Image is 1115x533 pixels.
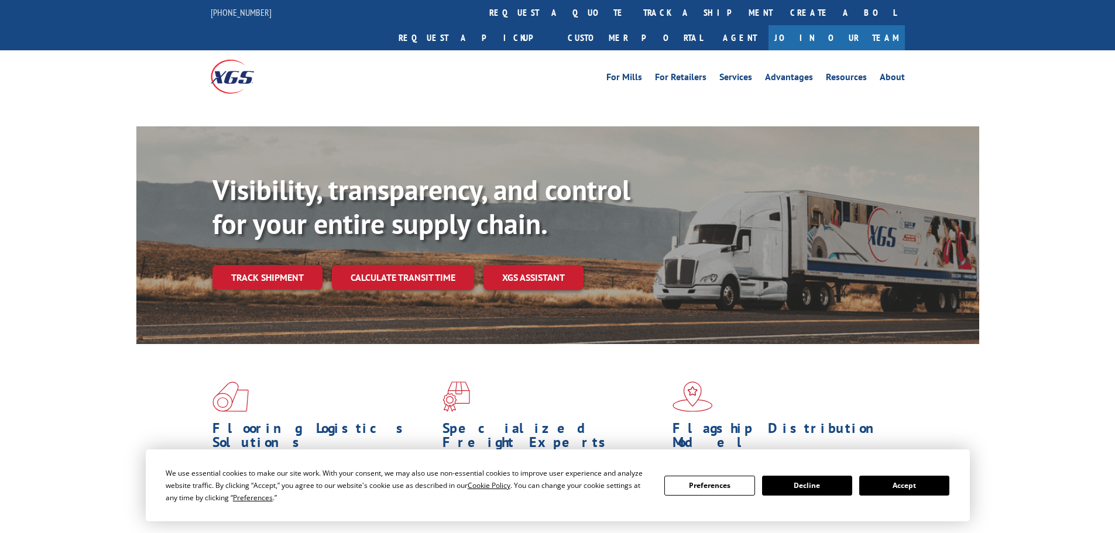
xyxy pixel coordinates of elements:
[826,73,867,85] a: Resources
[211,6,272,18] a: [PHONE_NUMBER]
[673,381,713,412] img: xgs-icon-flagship-distribution-model-red
[765,73,813,85] a: Advantages
[655,73,706,85] a: For Retailers
[880,73,905,85] a: About
[606,73,642,85] a: For Mills
[233,493,273,503] span: Preferences
[769,25,905,50] a: Join Our Team
[468,480,510,490] span: Cookie Policy
[859,476,949,496] button: Accept
[664,476,754,496] button: Preferences
[719,73,752,85] a: Services
[212,421,434,455] h1: Flooring Logistics Solutions
[146,449,970,521] div: Cookie Consent Prompt
[711,25,769,50] a: Agent
[332,265,474,290] a: Calculate transit time
[166,467,650,504] div: We use essential cookies to make our site work. With your consent, we may also use non-essential ...
[442,381,470,412] img: xgs-icon-focused-on-flooring-red
[673,421,894,455] h1: Flagship Distribution Model
[212,265,323,290] a: Track shipment
[442,421,664,455] h1: Specialized Freight Experts
[212,381,249,412] img: xgs-icon-total-supply-chain-intelligence-red
[559,25,711,50] a: Customer Portal
[390,25,559,50] a: Request a pickup
[762,476,852,496] button: Decline
[212,171,630,242] b: Visibility, transparency, and control for your entire supply chain.
[483,265,584,290] a: XGS ASSISTANT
